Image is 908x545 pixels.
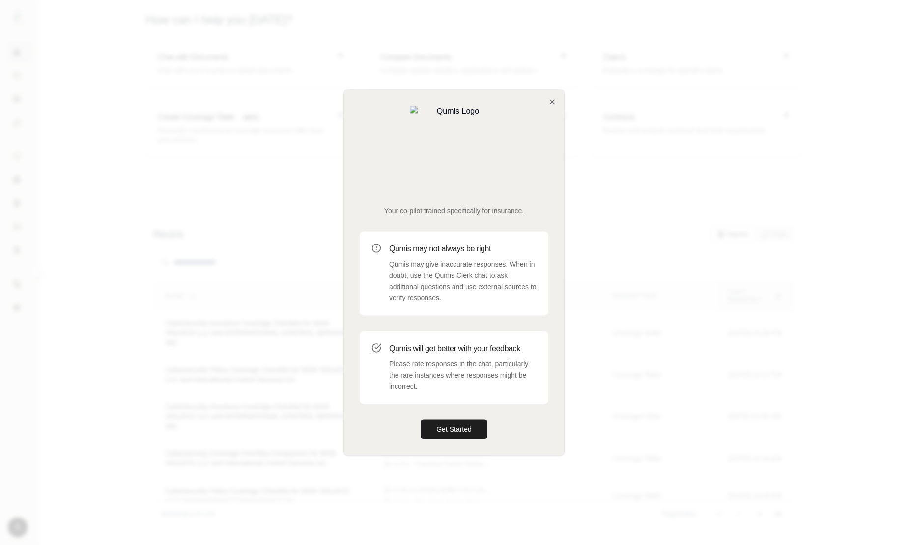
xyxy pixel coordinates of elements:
[389,358,537,392] p: Please rate responses in the chat, particularly the rare instances where responses might be incor...
[421,420,487,439] button: Get Started
[410,106,498,194] img: Qumis Logo
[389,343,537,354] h3: Qumis will get better with your feedback
[360,206,548,216] p: Your co-pilot trained specifically for insurance.
[389,259,537,303] p: Qumis may give inaccurate responses. When in doubt, use the Qumis Clerk chat to ask additional qu...
[389,243,537,255] h3: Qumis may not always be right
